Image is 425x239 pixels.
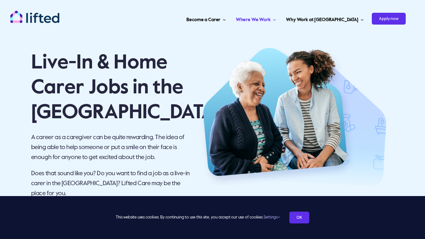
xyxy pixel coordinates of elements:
a: Where We Work [234,9,278,28]
span: This website uses cookies. By continuing to use this site, you accept our use of cookies. [116,213,280,223]
span: Live-In & Home Carer Jobs in the [GEOGRAPHIC_DATA] [31,53,221,123]
span: Why Work at [GEOGRAPHIC_DATA] [286,15,358,25]
a: Why Work at [GEOGRAPHIC_DATA] [284,9,366,28]
span: Where We Work [236,15,271,25]
span: Become a Carer [186,15,220,25]
a: Become a Carer [184,9,227,28]
a: Settings [264,215,280,219]
span: Apply now [372,13,406,25]
a: lifted-logo [10,10,60,16]
a: OK [289,212,309,223]
nav: Carer Jobs Menu [106,9,406,28]
span: Does that sound like you? Do you want to find a job as a live-in carer in the [GEOGRAPHIC_DATA]? ... [31,171,190,197]
a: Apply now [372,9,406,28]
img: Hero 3 [199,47,386,186]
span: A career as a caregiver can be quite rewarding. The idea of being able to help someone or put a s... [31,134,184,161]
